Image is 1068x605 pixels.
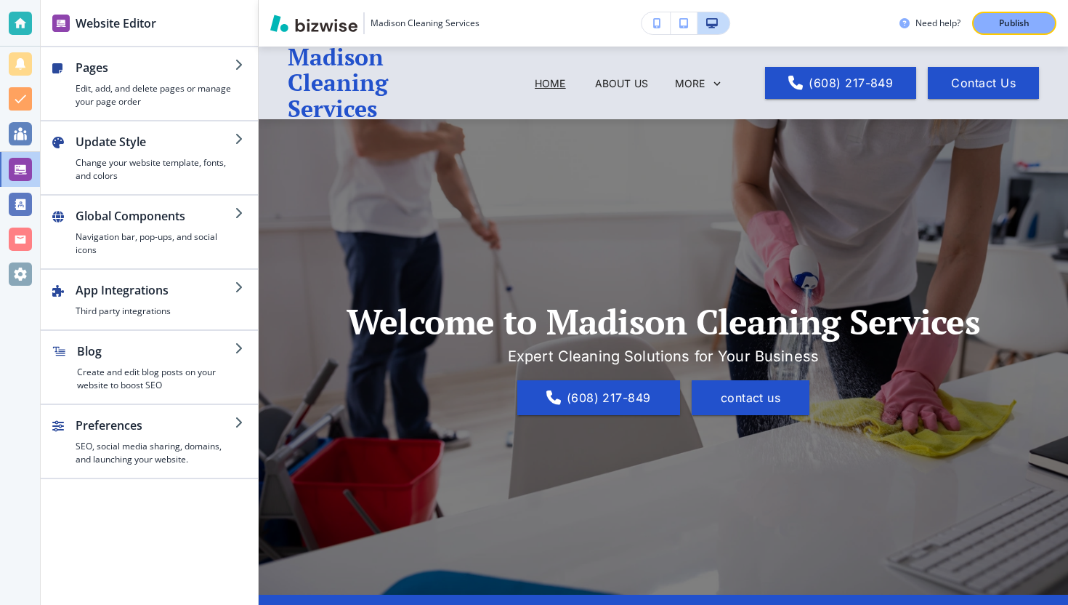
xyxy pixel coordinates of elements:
p: Welcome to Madison Cleaning Services [347,299,980,344]
h4: Change your website template, fonts, and colors [76,156,235,183]
h3: Need help? [915,17,960,30]
h4: SEO, social media sharing, domains, and launching your website. [76,440,235,466]
img: editor icon [52,15,70,32]
p: Expert Cleaning Solutions for Your Business [508,347,819,366]
a: (608) 217-849 [517,380,680,415]
p: MORE [675,78,705,89]
h2: Global Components [76,207,235,225]
h3: Madison Cleaning Services [288,44,453,121]
button: App IntegrationsThird party integrations [41,270,258,329]
button: PagesEdit, add, and delete pages or manage your page order [41,47,258,120]
button: Contact Us [928,67,1039,99]
p: About Us [595,76,648,91]
h4: Edit, add, and delete pages or manage your page order [76,82,235,108]
h2: Pages [76,59,235,76]
h4: Create and edit blog posts on your website to boost SEO [77,366,235,392]
h2: Blog [77,342,235,360]
img: Bizwise Logo [270,15,357,32]
button: Update StyleChange your website template, fonts, and colors [41,121,258,194]
h2: App Integrations [76,281,235,299]
h2: Update Style [76,133,235,151]
button: Madison Cleaning Services [270,12,480,34]
button: contact us [692,380,810,415]
h4: Third party integrations [76,305,235,318]
p: Publish [999,17,1029,30]
div: MORE [674,71,743,94]
h4: Navigation bar, pop-ups, and social icons [76,231,235,257]
a: (608) 217-849 [765,67,916,99]
p: Home [535,76,566,91]
button: BlogCreate and edit blog posts on your website to boost SEO [41,331,258,404]
h2: Preferences [76,417,235,434]
h2: Website Editor [76,15,156,32]
h3: Madison Cleaning Services [371,17,480,30]
button: PreferencesSEO, social media sharing, domains, and launching your website. [41,405,258,478]
button: Global ComponentsNavigation bar, pop-ups, and social icons [41,196,258,268]
button: Publish [972,12,1056,35]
